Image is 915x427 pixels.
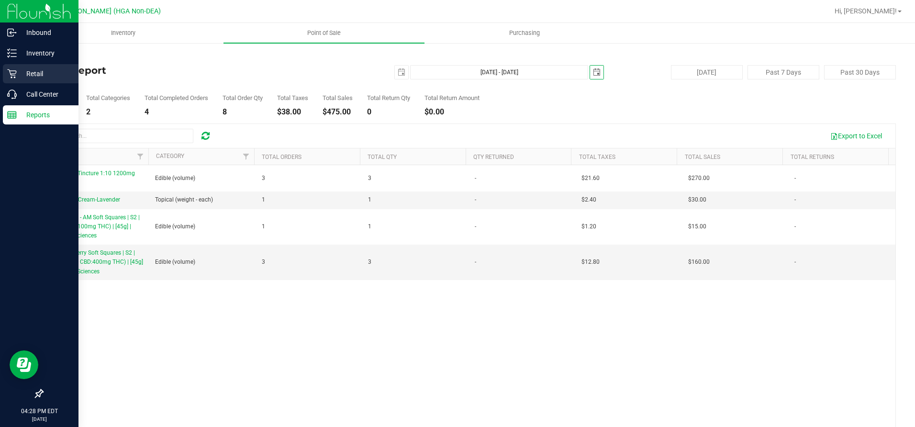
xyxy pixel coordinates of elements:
[424,108,480,116] div: $0.00
[7,69,17,79] inline-svg: Retail
[48,214,140,239] span: Citrus Burst - AM Soft Squares | S2 | 10mg CBD:100mg THC) | [45g] | Botanical Sciences
[323,95,353,101] div: Total Sales
[794,195,796,204] span: -
[824,128,888,144] button: Export to Excel
[7,90,17,99] inline-svg: Call Center
[824,65,896,79] button: Past 30 Days
[86,108,130,116] div: 2
[277,108,308,116] div: $38.00
[155,222,195,231] span: Edible (volume)
[368,154,397,160] a: Total Qty
[7,48,17,58] inline-svg: Inventory
[262,174,265,183] span: 3
[395,66,408,79] span: select
[688,195,706,204] span: $30.00
[475,258,476,267] span: -
[262,154,301,160] a: Total Orders
[4,407,74,416] p: 04:28 PM EDT
[262,258,265,267] span: 3
[42,65,327,76] h4: Sales Report
[590,66,603,79] span: select
[86,95,130,101] div: Total Categories
[262,195,265,204] span: 1
[581,258,600,267] span: $12.80
[156,153,184,159] a: Category
[262,222,265,231] span: 1
[323,108,353,116] div: $475.00
[581,195,596,204] span: $2.40
[223,108,263,116] div: 8
[145,108,208,116] div: 4
[688,258,710,267] span: $160.00
[48,249,143,274] span: Blue Raspberry Soft Squares | S2 | 1:4 (100mg CBD:400mg THC) | [45g] | Botanical Sciences
[7,110,17,120] inline-svg: Reports
[238,148,254,165] a: Filter
[424,23,625,43] a: Purchasing
[133,148,148,165] a: Filter
[155,195,213,204] span: Topical (weight - each)
[155,258,195,267] span: Edible (volume)
[473,154,514,160] a: Qty Returned
[17,68,74,79] p: Retail
[368,258,371,267] span: 3
[48,170,135,186] span: Strawberry Tincture 1:10 1200mg THC
[4,416,74,423] p: [DATE]
[367,95,410,101] div: Total Return Qty
[748,65,819,79] button: Past 7 Days
[17,47,74,59] p: Inventory
[424,95,480,101] div: Total Return Amount
[685,154,720,160] a: Total Sales
[688,174,710,183] span: $270.00
[277,95,308,101] div: Total Taxes
[368,174,371,183] span: 3
[794,258,796,267] span: -
[48,196,120,203] span: 1:1 Topical Cream-Lavender
[294,29,354,37] span: Point of Sale
[7,28,17,37] inline-svg: Inbound
[794,174,796,183] span: -
[368,222,371,231] span: 1
[475,195,476,204] span: -
[50,129,193,143] input: Search...
[17,89,74,100] p: Call Center
[794,222,796,231] span: -
[475,174,476,183] span: -
[145,95,208,101] div: Total Completed Orders
[791,154,834,160] a: Total Returns
[671,65,743,79] button: [DATE]
[367,108,410,116] div: 0
[581,222,596,231] span: $1.20
[35,7,161,15] span: PSE.27-[PERSON_NAME] (HGA Non-DEA)
[17,109,74,121] p: Reports
[17,27,74,38] p: Inbound
[10,350,38,379] iframe: Resource center
[581,174,600,183] span: $21.60
[368,195,371,204] span: 1
[475,222,476,231] span: -
[496,29,553,37] span: Purchasing
[688,222,706,231] span: $15.00
[155,174,195,183] span: Edible (volume)
[23,23,223,43] a: Inventory
[223,23,424,43] a: Point of Sale
[579,154,615,160] a: Total Taxes
[835,7,897,15] span: Hi, [PERSON_NAME]!
[98,29,148,37] span: Inventory
[223,95,263,101] div: Total Order Qty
